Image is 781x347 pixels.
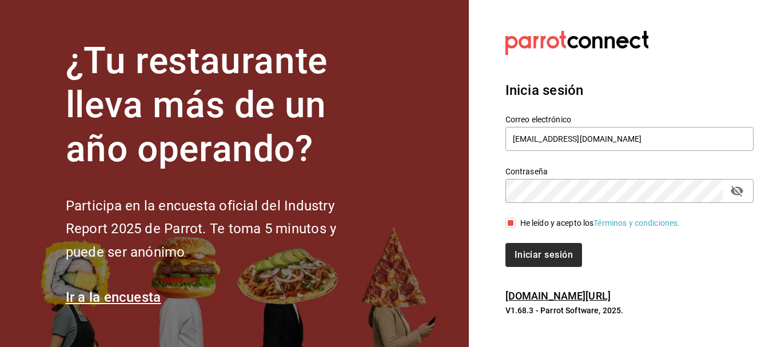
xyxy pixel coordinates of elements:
[505,305,754,316] p: V1.68.3 - Parrot Software, 2025.
[505,167,754,176] label: Contraseña
[505,127,754,151] input: Ingresa tu correo electrónico
[505,80,754,101] h3: Inicia sesión
[727,181,747,201] button: passwordField
[66,194,374,264] h2: Participa en la encuesta oficial del Industry Report 2025 de Parrot. Te toma 5 minutos y puede se...
[593,218,680,228] a: Términos y condiciones.
[505,115,754,123] label: Correo electrónico
[520,217,680,229] div: He leído y acepto los
[505,243,582,267] button: Iniciar sesión
[66,39,374,171] h1: ¿Tu restaurante lleva más de un año operando?
[505,290,611,302] a: [DOMAIN_NAME][URL]
[66,289,161,305] a: Ir a la encuesta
